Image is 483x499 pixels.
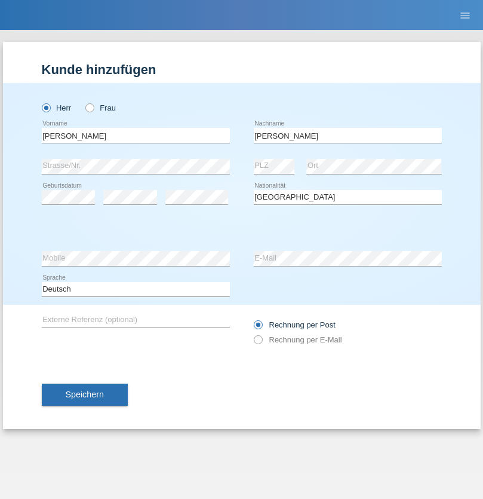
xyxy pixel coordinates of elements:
label: Rechnung per E-Mail [254,335,342,344]
button: Speichern [42,384,128,406]
input: Rechnung per Post [254,320,262,335]
h1: Kunde hinzufügen [42,62,442,77]
i: menu [459,10,471,22]
span: Speichern [66,390,104,399]
input: Rechnung per E-Mail [254,335,262,350]
label: Rechnung per Post [254,320,336,329]
label: Frau [85,103,116,112]
input: Herr [42,103,50,111]
input: Frau [85,103,93,111]
label: Herr [42,103,72,112]
a: menu [453,11,477,19]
